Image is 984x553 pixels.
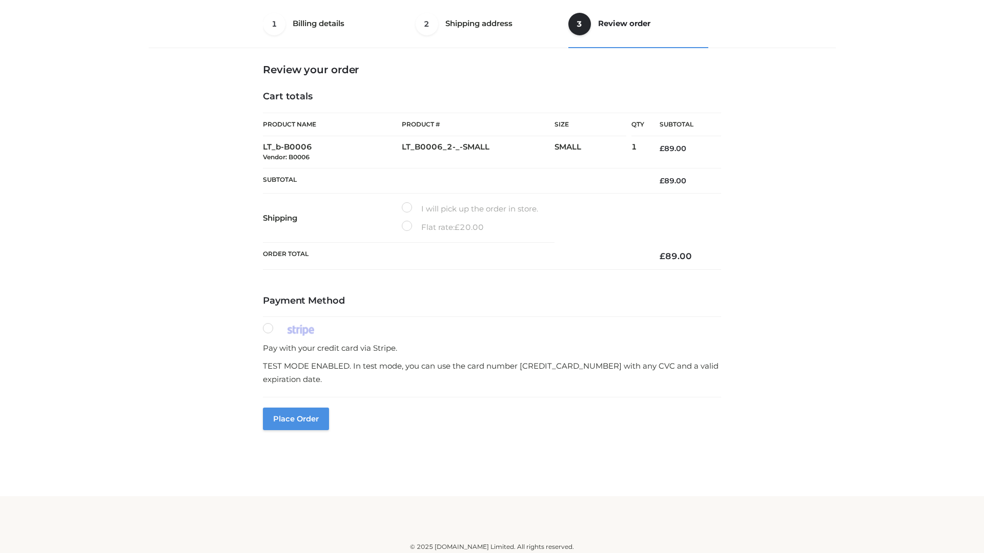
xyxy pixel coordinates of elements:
span: £ [455,222,460,232]
th: Qty [631,113,644,136]
bdi: 20.00 [455,222,484,232]
p: TEST MODE ENABLED. In test mode, you can use the card number [CREDIT_CARD_NUMBER] with any CVC an... [263,359,721,386]
button: Place order [263,408,329,430]
h4: Payment Method [263,295,721,307]
th: Shipping [263,194,402,243]
th: Subtotal [263,168,644,193]
td: 1 [631,136,644,168]
span: £ [660,176,664,185]
span: £ [660,144,664,153]
th: Order Total [263,243,644,270]
h3: Review your order [263,63,721,76]
th: Product # [402,113,555,136]
td: LT_B0006_2-_-SMALL [402,136,555,168]
label: Flat rate: [402,221,484,234]
th: Size [555,113,626,136]
p: Pay with your credit card via Stripe. [263,342,721,355]
td: SMALL [555,136,631,168]
small: Vendor: B0006 [263,153,310,161]
label: I will pick up the order in store. [402,202,538,216]
td: LT_b-B0006 [263,136,402,168]
th: Subtotal [644,113,721,136]
th: Product Name [263,113,402,136]
bdi: 89.00 [660,176,686,185]
div: © 2025 [DOMAIN_NAME] Limited. All rights reserved. [152,542,832,552]
span: £ [660,251,665,261]
bdi: 89.00 [660,251,692,261]
bdi: 89.00 [660,144,686,153]
h4: Cart totals [263,91,721,102]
